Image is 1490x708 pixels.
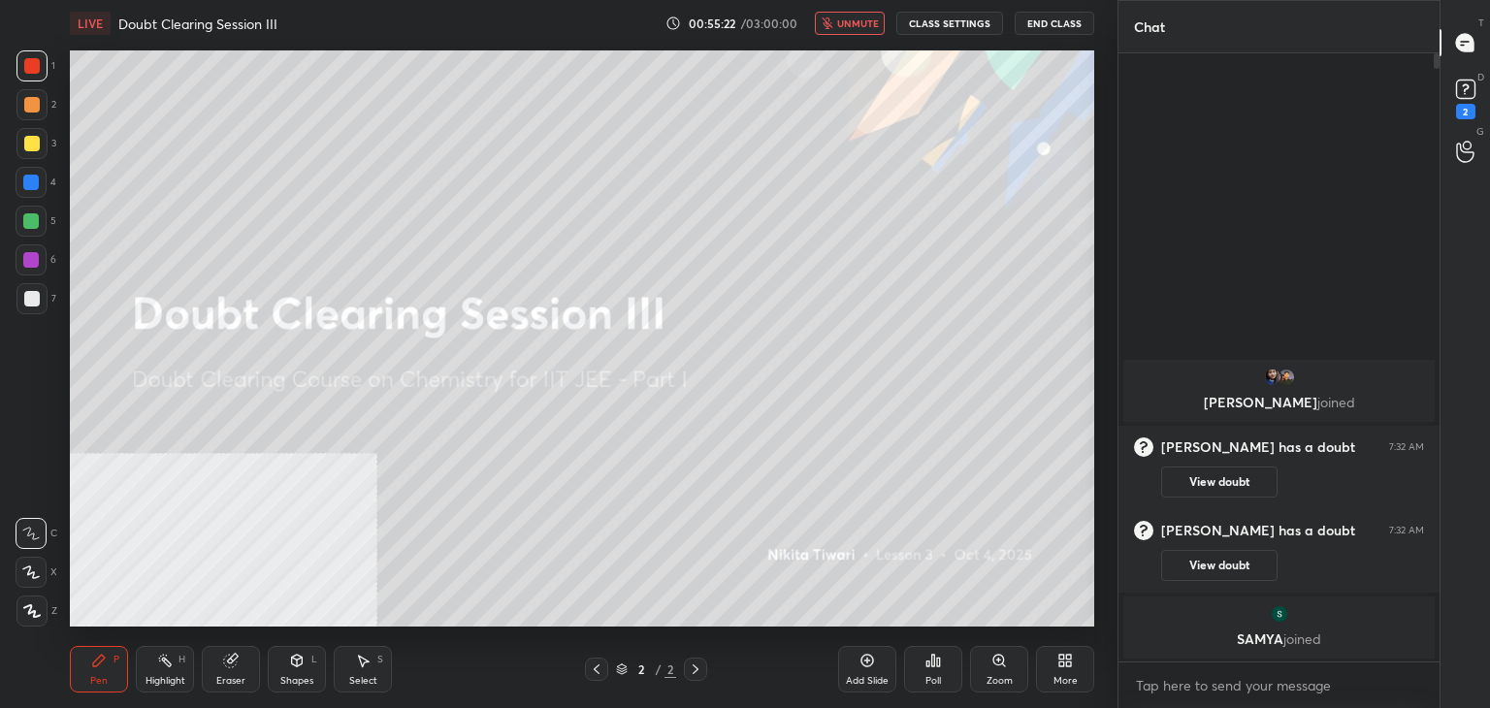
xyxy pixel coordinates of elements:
p: Chat [1118,1,1181,52]
div: Poll [925,676,941,686]
span: joined [1317,393,1355,411]
div: 3 [16,128,56,159]
div: Highlight [146,676,185,686]
div: S [377,655,383,664]
div: L [311,655,317,664]
div: P [113,655,119,664]
div: Select [349,676,377,686]
div: 7:32 AM [1389,441,1424,453]
h6: [PERSON_NAME] has a doubt [1161,522,1355,539]
div: 2 [664,660,676,678]
p: SAMYA [1135,631,1423,647]
button: End Class [1015,12,1094,35]
div: 6 [16,244,56,275]
p: G [1476,124,1484,139]
div: 1 [16,50,55,81]
button: CLASS SETTINGS [896,12,1003,35]
div: 2 [632,663,651,675]
div: C [16,518,57,549]
img: 3 [1270,604,1289,624]
div: Eraser [216,676,245,686]
div: H [178,655,185,664]
img: fad776fe958d493e8d419caf36722bbb.jpg [1277,368,1296,387]
div: 7 [16,283,56,314]
h6: [PERSON_NAME] has a doubt [1161,438,1355,456]
div: More [1053,676,1078,686]
p: T [1478,16,1484,30]
div: Zoom [987,676,1013,686]
button: unmute [815,12,885,35]
div: Pen [90,676,108,686]
div: Z [16,595,57,627]
span: joined [1283,629,1321,648]
div: grid [1118,356,1440,662]
h4: Doubt Clearing Session III [118,15,277,33]
div: Shapes [280,676,313,686]
div: 2 [16,89,56,120]
div: / [655,663,661,675]
div: 4 [16,167,56,198]
div: X [16,557,57,588]
div: 7:32 AM [1389,525,1424,536]
div: Add Slide [846,676,889,686]
button: View doubt [1161,467,1278,498]
div: 5 [16,206,56,237]
button: View doubt [1161,550,1278,581]
span: unmute [837,16,879,30]
div: 2 [1456,104,1475,119]
p: D [1477,70,1484,84]
div: LIVE [70,12,111,35]
img: d966713d50eb4c77aa2131f46ee7f04d.jpg [1263,368,1282,387]
p: [PERSON_NAME] [1135,395,1423,410]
